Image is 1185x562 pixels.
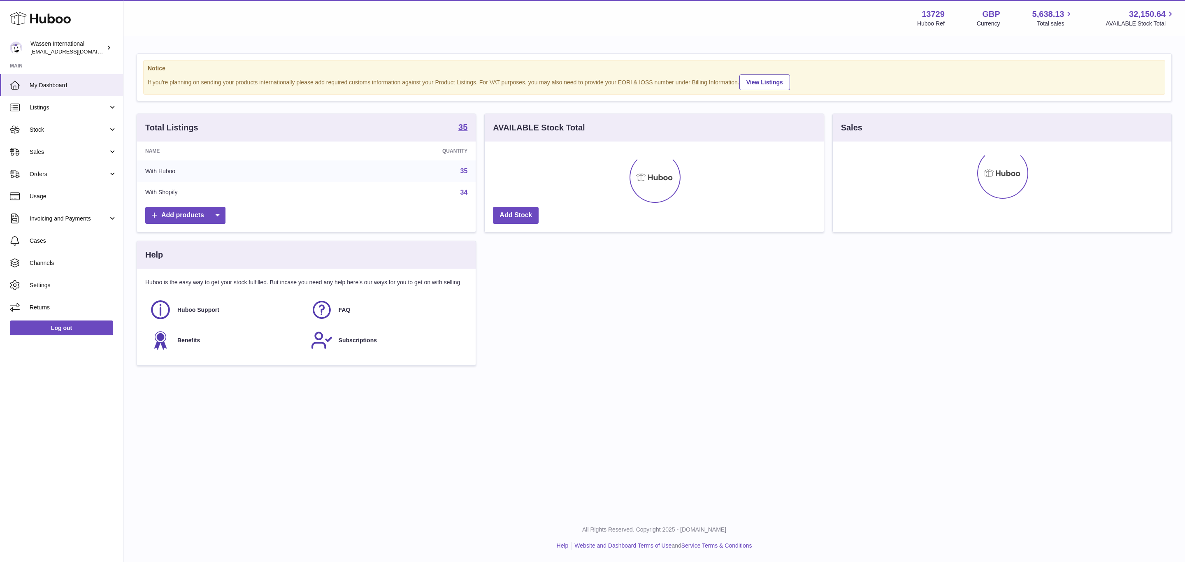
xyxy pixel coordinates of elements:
[10,320,113,335] a: Log out
[739,74,790,90] a: View Listings
[30,48,121,55] span: [EMAIL_ADDRESS][DOMAIN_NAME]
[149,299,302,321] a: Huboo Support
[145,249,163,260] h3: Help
[339,337,377,344] span: Subscriptions
[30,81,117,89] span: My Dashboard
[557,542,569,549] a: Help
[137,142,320,160] th: Name
[493,207,539,224] a: Add Stock
[30,104,108,111] span: Listings
[137,182,320,203] td: With Shopify
[311,299,464,321] a: FAQ
[30,40,105,56] div: Wassen International
[460,189,468,196] a: 34
[130,526,1178,534] p: All Rights Reserved. Copyright 2025 - [DOMAIN_NAME]
[1106,20,1175,28] span: AVAILABLE Stock Total
[30,259,117,267] span: Channels
[977,20,1000,28] div: Currency
[148,65,1161,72] strong: Notice
[148,73,1161,90] div: If you're planning on sending your products internationally please add required customs informati...
[922,9,945,20] strong: 13729
[10,42,22,54] img: internalAdmin-13729@internal.huboo.com
[574,542,671,549] a: Website and Dashboard Terms of Use
[917,20,945,28] div: Huboo Ref
[460,167,468,174] a: 35
[177,306,219,314] span: Huboo Support
[145,122,198,133] h3: Total Listings
[982,9,1000,20] strong: GBP
[30,193,117,200] span: Usage
[458,123,467,131] strong: 35
[137,160,320,182] td: With Huboo
[1129,9,1166,20] span: 32,150.64
[145,279,467,286] p: Huboo is the easy way to get your stock fulfilled. But incase you need any help here's our ways f...
[572,542,752,550] li: and
[841,122,862,133] h3: Sales
[311,329,464,351] a: Subscriptions
[1037,20,1073,28] span: Total sales
[30,215,108,223] span: Invoicing and Payments
[30,281,117,289] span: Settings
[30,237,117,245] span: Cases
[145,207,225,224] a: Add products
[1032,9,1074,28] a: 5,638.13 Total sales
[493,122,585,133] h3: AVAILABLE Stock Total
[320,142,476,160] th: Quantity
[177,337,200,344] span: Benefits
[149,329,302,351] a: Benefits
[458,123,467,133] a: 35
[681,542,752,549] a: Service Terms & Conditions
[1106,9,1175,28] a: 32,150.64 AVAILABLE Stock Total
[1032,9,1064,20] span: 5,638.13
[30,170,108,178] span: Orders
[30,304,117,311] span: Returns
[339,306,351,314] span: FAQ
[30,148,108,156] span: Sales
[30,126,108,134] span: Stock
